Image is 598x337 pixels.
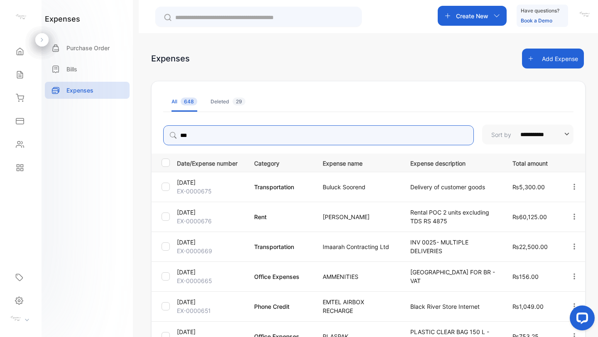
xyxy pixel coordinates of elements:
[438,6,507,26] button: Create New
[410,183,495,191] p: Delivery of customer goods
[66,86,93,95] p: Expenses
[177,306,244,315] p: EX-0000651
[151,52,190,65] div: Expenses
[323,212,393,221] p: [PERSON_NAME]
[177,238,244,247] p: [DATE]
[45,39,130,56] a: Purchase Order
[177,178,244,187] p: [DATE]
[521,17,552,24] a: Book a Demo
[410,238,495,255] p: INV 0025- MULTIPLE DELIVERIES
[254,242,306,251] p: Transportation
[512,273,539,280] span: ₨156.00
[323,242,393,251] p: Imaarah Contracting Ltd
[177,276,244,285] p: EX-0000665
[15,11,27,23] img: logo
[456,12,488,20] p: Create New
[177,187,244,195] p: EX-0000675
[177,327,244,336] p: [DATE]
[254,183,306,191] p: Transportation
[45,13,80,24] h1: expenses
[254,157,306,168] p: Category
[323,183,393,191] p: Buluck Soorend
[211,98,245,105] div: Deleted
[410,302,495,311] p: Black River Store Internet
[9,313,22,325] img: profile
[323,157,393,168] p: Expense name
[512,183,545,190] span: ₨5,300.00
[177,217,244,225] p: EX-0000676
[254,272,306,281] p: Office Expenses
[254,302,306,311] p: Phone Credit
[45,61,130,78] a: Bills
[177,208,244,217] p: [DATE]
[172,98,197,105] div: All
[512,213,547,220] span: ₨60,125.00
[177,298,244,306] p: [DATE]
[521,7,559,15] p: Have questions?
[410,268,495,285] p: [GEOGRAPHIC_DATA] FOR BR - VAT
[491,130,511,139] p: Sort by
[177,247,244,255] p: EX-0000669
[66,44,110,52] p: Purchase Order
[410,208,495,225] p: Rental POC 2 units excluding TDS RS 4875
[512,243,548,250] span: ₨22,500.00
[45,82,130,99] a: Expenses
[563,302,598,337] iframe: LiveChat chat widget
[323,272,393,281] p: AMMENITIES
[323,298,393,315] p: EMTEL AIRBOX RECHARGE
[410,157,495,168] p: Expense description
[482,125,573,144] button: Sort by
[177,157,244,168] p: Date/Expense number
[578,6,591,26] button: avatar
[66,65,77,73] p: Bills
[512,303,544,310] span: ₨1,049.00
[522,49,584,68] button: Add Expense
[181,98,197,105] span: 648
[177,268,244,276] p: [DATE]
[512,157,553,168] p: Total amount
[578,8,591,21] img: avatar
[233,98,245,105] span: 29
[254,212,306,221] p: Rent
